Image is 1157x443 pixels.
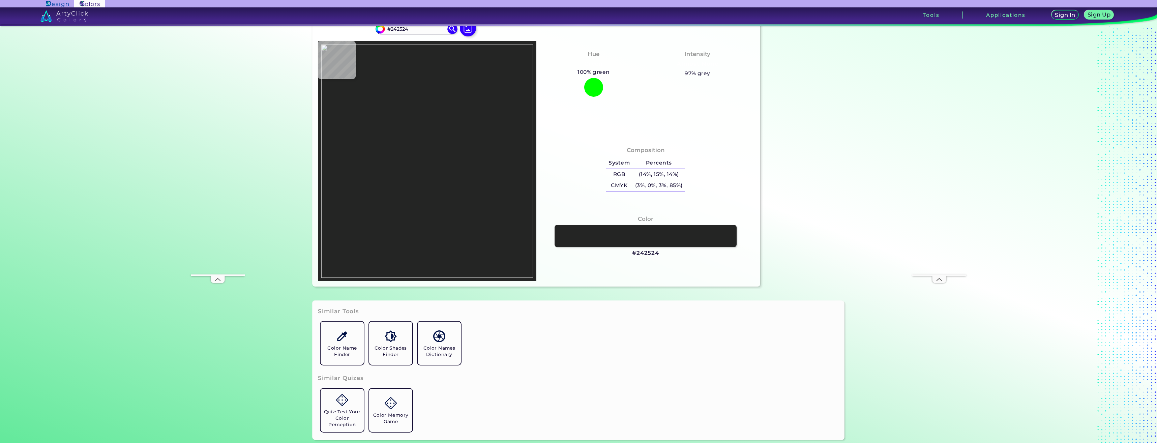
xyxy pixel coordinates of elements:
[1086,11,1112,19] a: Sign Up
[385,24,448,33] input: type color..
[1052,11,1077,19] a: Sign In
[447,24,457,34] img: icon search
[627,145,665,155] h4: Composition
[366,319,415,367] a: Color Shades Finder
[923,12,939,18] h3: Tools
[318,307,359,316] h3: Similar Tools
[674,60,721,68] h3: Almost None
[912,72,966,274] iframe: Advertisement
[40,10,88,22] img: logo_artyclick_colors_white.svg
[191,72,245,274] iframe: Advertisement
[632,249,659,257] h3: #242524
[582,60,606,68] h3: Green
[318,319,366,367] a: Color Name Finder
[685,69,710,78] h5: 97% grey
[575,68,612,77] h5: 100% green
[321,45,533,278] img: 008c972d-cb96-45b4-98a1-b662300fe526
[1089,12,1109,17] h5: Sign Up
[632,169,685,180] h5: (14%, 15%, 14%)
[763,1,847,289] iframe: Advertisement
[372,412,410,425] h5: Color Memory Game
[323,345,361,358] h5: Color Name Finder
[433,330,445,342] img: icon_color_names_dictionary.svg
[318,386,366,435] a: Quiz: Test Your Color Perception
[638,214,653,224] h4: Color
[606,169,632,180] h5: RGB
[385,397,396,409] img: icon_game.svg
[323,409,361,428] h5: Quiz: Test Your Color Perception
[318,374,364,382] h3: Similar Quizes
[415,319,464,367] a: Color Names Dictionary
[366,386,415,435] a: Color Memory Game
[420,345,458,358] h5: Color Names Dictionary
[986,12,1026,18] h3: Applications
[336,394,348,406] img: icon_game.svg
[460,20,476,36] img: icon picture
[1056,12,1074,18] h5: Sign In
[372,345,410,358] h5: Color Shades Finder
[606,157,632,169] h5: System
[685,49,710,59] h4: Intensity
[588,49,599,59] h4: Hue
[632,157,685,169] h5: Percents
[385,330,396,342] img: icon_color_shades.svg
[606,180,632,191] h5: CMYK
[336,330,348,342] img: icon_color_name_finder.svg
[632,180,685,191] h5: (3%, 0%, 3%, 85%)
[46,1,68,7] img: ArtyClick Design logo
